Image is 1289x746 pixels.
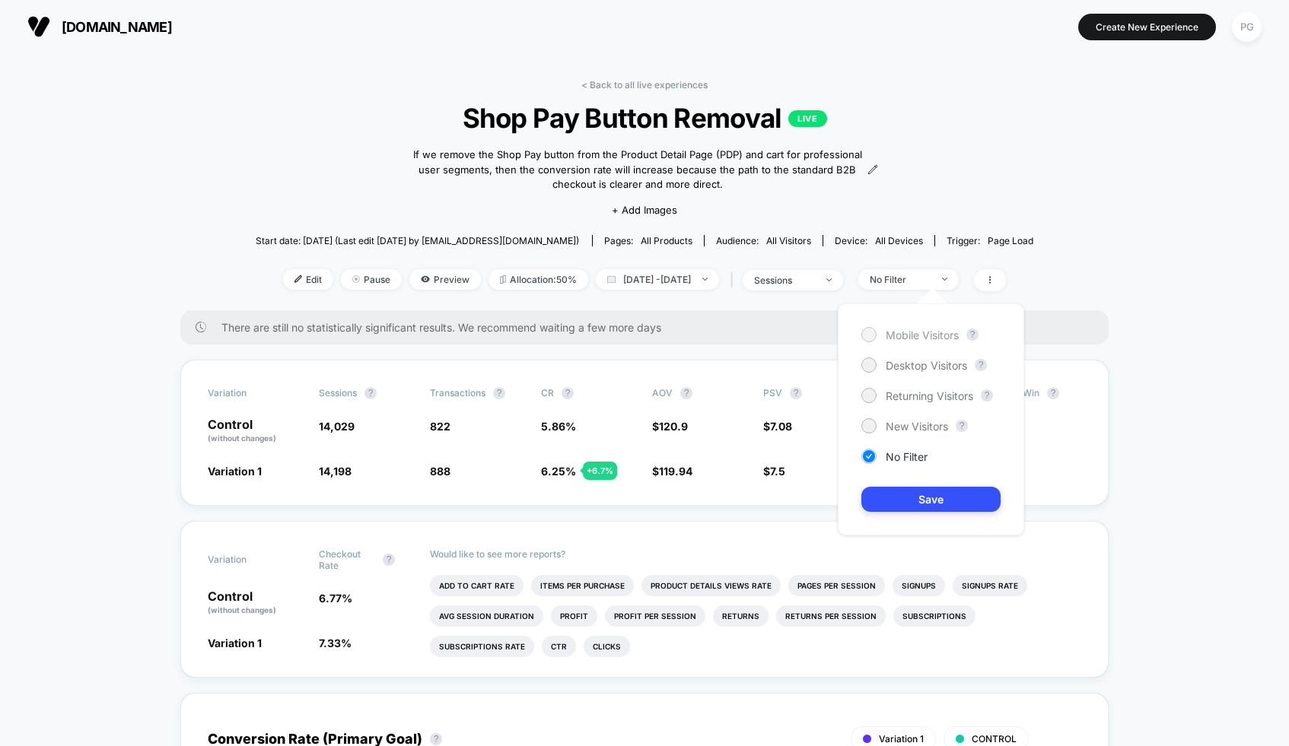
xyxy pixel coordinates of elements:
[1232,12,1262,42] div: PG
[430,605,543,627] li: Avg Session Duration
[886,329,959,341] span: Mobile Visitors
[319,387,357,398] span: Sessions
[790,387,802,399] button: ?
[886,389,973,402] span: Returning Visitors
[947,235,1033,246] div: Trigger:
[208,418,304,444] p: Control
[294,275,302,283] img: edit
[1047,387,1059,399] button: ?
[893,605,976,627] li: Subscriptions
[551,605,597,627] li: Profit
[981,389,993,402] button: ?
[659,465,692,478] span: 119.94
[766,235,811,246] span: All Visitors
[988,235,1033,246] span: Page Load
[62,19,172,35] span: [DOMAIN_NAME]
[581,79,708,90] a: < Back to all live experiences
[493,387,505,399] button: ?
[208,605,276,614] span: (without changes)
[886,450,928,463] span: No Filter
[208,590,304,616] p: Control
[430,733,442,745] button: ?
[352,275,360,283] img: end
[430,387,485,398] span: Transactions
[319,592,352,605] span: 6.77 %
[659,420,688,433] span: 120.9
[641,575,781,596] li: Product Details Views Rate
[430,420,450,433] span: 822
[23,14,177,39] button: [DOMAIN_NAME]
[531,575,634,596] li: Items Per Purchase
[500,275,506,284] img: rebalance
[607,275,616,283] img: calendar
[383,554,395,566] button: ?
[861,487,1001,512] button: Save
[763,387,782,398] span: PSV
[763,420,792,433] span: $
[776,605,886,627] li: Returns Per Session
[770,420,792,433] span: 7.08
[886,359,967,372] span: Desktop Visitors
[652,465,692,478] span: $
[319,420,355,433] span: 14,029
[870,274,931,285] div: No Filter
[208,387,291,399] span: Variation
[770,465,785,478] span: 7.5
[541,420,576,433] span: 5.86 %
[1227,11,1266,43] button: PG
[208,433,276,443] span: (without changes)
[541,465,576,478] span: 6.25 %
[430,465,450,478] span: 888
[942,278,947,281] img: end
[763,465,785,478] span: $
[208,548,291,571] span: Variation
[788,575,885,596] li: Pages Per Session
[754,275,815,286] div: sessions
[430,636,534,657] li: Subscriptions Rate
[641,235,692,246] span: all products
[823,235,934,246] span: Device:
[953,575,1027,596] li: Signups Rate
[713,605,769,627] li: Returns
[489,269,588,290] span: Allocation: 50%
[879,733,924,744] span: Variation 1
[727,269,743,291] span: |
[430,548,1081,560] p: Would like to see more reports?
[27,15,50,38] img: Visually logo
[893,575,945,596] li: Signups
[596,269,719,290] span: [DATE] - [DATE]
[1078,14,1216,40] button: Create New Experience
[319,636,352,649] span: 7.33 %
[341,269,402,290] span: Pause
[283,269,333,290] span: Edit
[826,278,832,281] img: end
[716,235,811,246] div: Audience:
[956,420,968,432] button: ?
[875,235,923,246] span: all devices
[966,329,979,341] button: ?
[319,465,352,478] span: 14,198
[364,387,377,399] button: ?
[605,605,705,627] li: Profit Per Session
[411,148,864,192] span: If we remove the Shop Pay button from the Product Detail Page (PDP) and cart for professional use...
[788,110,826,127] p: LIVE
[541,387,554,398] span: CR
[208,636,262,649] span: Variation 1
[972,733,1017,744] span: CONTROL
[652,420,688,433] span: $
[208,465,262,478] span: Variation 1
[542,636,576,657] li: Ctr
[652,387,673,398] span: AOV
[430,575,524,596] li: Add To Cart Rate
[612,204,677,216] span: + Add Images
[409,269,481,290] span: Preview
[702,278,708,281] img: end
[562,387,574,399] button: ?
[294,102,995,134] span: Shop Pay Button Removal
[256,235,579,246] span: Start date: [DATE] (Last edit [DATE] by [EMAIL_ADDRESS][DOMAIN_NAME])
[975,359,987,371] button: ?
[319,548,375,571] span: Checkout Rate
[680,387,692,399] button: ?
[604,235,692,246] div: Pages:
[583,462,617,480] div: + 6.7 %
